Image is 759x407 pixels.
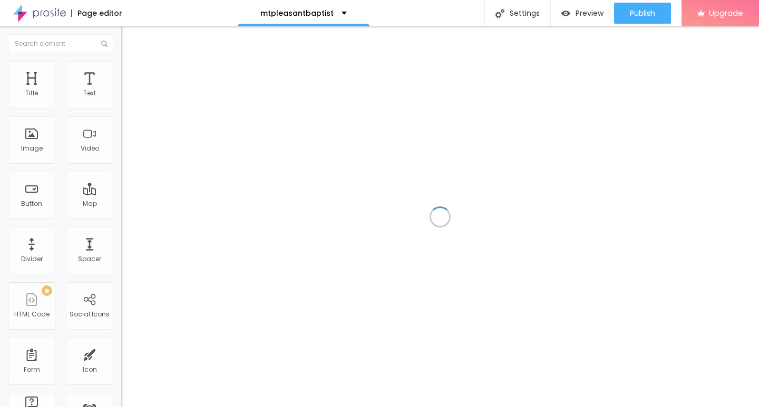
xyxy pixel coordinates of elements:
img: view-1.svg [561,9,570,18]
img: Icone [495,9,504,18]
span: Publish [630,9,655,17]
button: Preview [551,3,614,24]
div: Form [24,366,40,373]
div: Social Icons [70,311,110,318]
button: Publish [614,3,671,24]
p: mtpleasantbaptist [260,9,334,17]
div: HTML Code [14,311,50,318]
div: Title [25,90,38,97]
img: Icone [101,41,108,47]
div: Text [83,90,96,97]
input: Search element [8,34,113,53]
div: Page editor [71,9,122,17]
div: Video [81,145,99,152]
div: Divider [21,255,43,263]
span: Upgrade [709,8,743,17]
span: Preview [576,9,604,17]
div: Spacer [78,255,101,263]
div: Icon [83,366,97,373]
div: Button [21,200,42,207]
div: Map [83,200,97,207]
div: Image [21,145,43,152]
